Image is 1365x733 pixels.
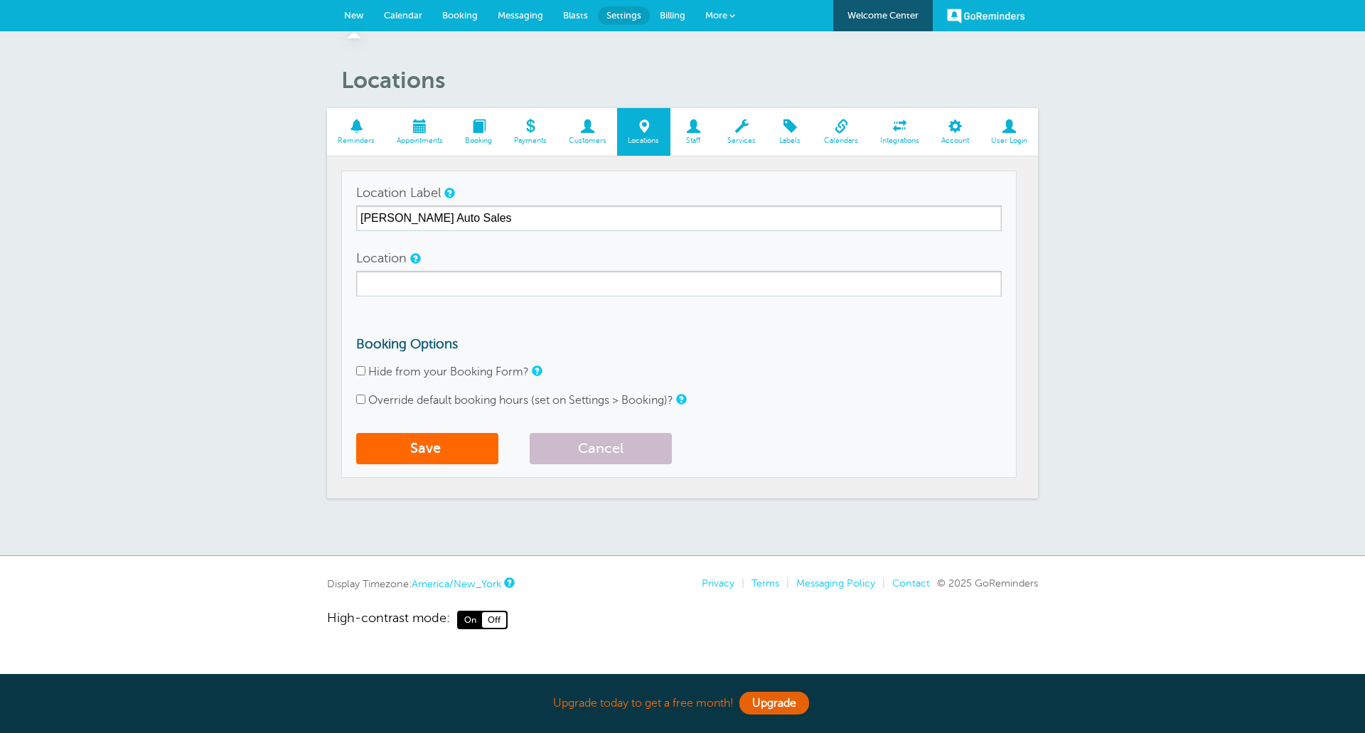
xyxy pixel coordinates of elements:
a: Messaging Policy [796,577,875,589]
a: You can override your default open/close hours here. If you choose not to, your default open/clos... [676,395,685,404]
label: Override default booking hours (set on Settings > Booking)? [368,394,673,407]
a: User Login [980,108,1038,156]
span: Off [482,612,506,628]
button: Cancel [530,433,672,464]
span: Integrations [877,137,924,145]
h3: Booking Options [356,336,1002,352]
span: More [705,10,727,21]
li: | [734,577,744,589]
a: Contact [892,577,930,589]
label: Location Label [356,186,441,199]
span: New [344,10,364,21]
div: Upgrade today to get a free month! [327,688,1038,719]
span: Messaging [498,10,543,21]
button: Save [356,433,498,464]
a: America/New_York [412,578,501,589]
a: This is the timezone being used to display dates and times to you on this device. Click the timez... [504,578,513,587]
span: Reminders [334,137,379,145]
li: | [875,577,885,589]
span: Settings [606,10,641,21]
a: Booking [454,108,503,156]
a: Staff [670,108,717,156]
a: Labels [767,108,813,156]
a: High-contrast mode: On Off [327,611,1038,629]
a: Integrations [869,108,931,156]
span: Customers [564,137,610,145]
a: Calendars [813,108,869,156]
span: Staff [678,137,710,145]
a: Payments [503,108,557,156]
span: Payments [510,137,550,145]
h1: Locations [341,67,1038,94]
label: Location [356,252,407,264]
a: Terms [751,577,779,589]
div: Display Timezone: [327,577,513,590]
a: Customers [557,108,617,156]
iframe: tooltip [247,38,461,107]
span: Account [937,137,973,145]
li: | [779,577,789,589]
a: Appointments [386,108,454,156]
a: Reminders [327,108,386,156]
span: Appointments [393,137,447,145]
a: Privacy [702,577,734,589]
label: Hide from your Booking Form? [368,365,529,378]
a: Account [930,108,980,156]
a: Upgrade [739,692,809,715]
span: High-contrast mode: [327,611,450,629]
span: Booking [461,137,496,145]
span: User Login [987,137,1031,145]
span: On [459,612,482,628]
span: Services [724,137,760,145]
span: Calendars [820,137,862,145]
a: Services [717,108,767,156]
span: © 2025 GoReminders [937,577,1038,589]
a: Settings [598,6,650,25]
iframe: Resource center [1308,676,1351,719]
span: Booking [442,10,478,21]
span: Labels [774,137,806,145]
span: Locations [624,137,663,145]
span: Calendar [384,10,422,21]
span: Billing [660,10,685,21]
span: Blasts [563,10,588,21]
